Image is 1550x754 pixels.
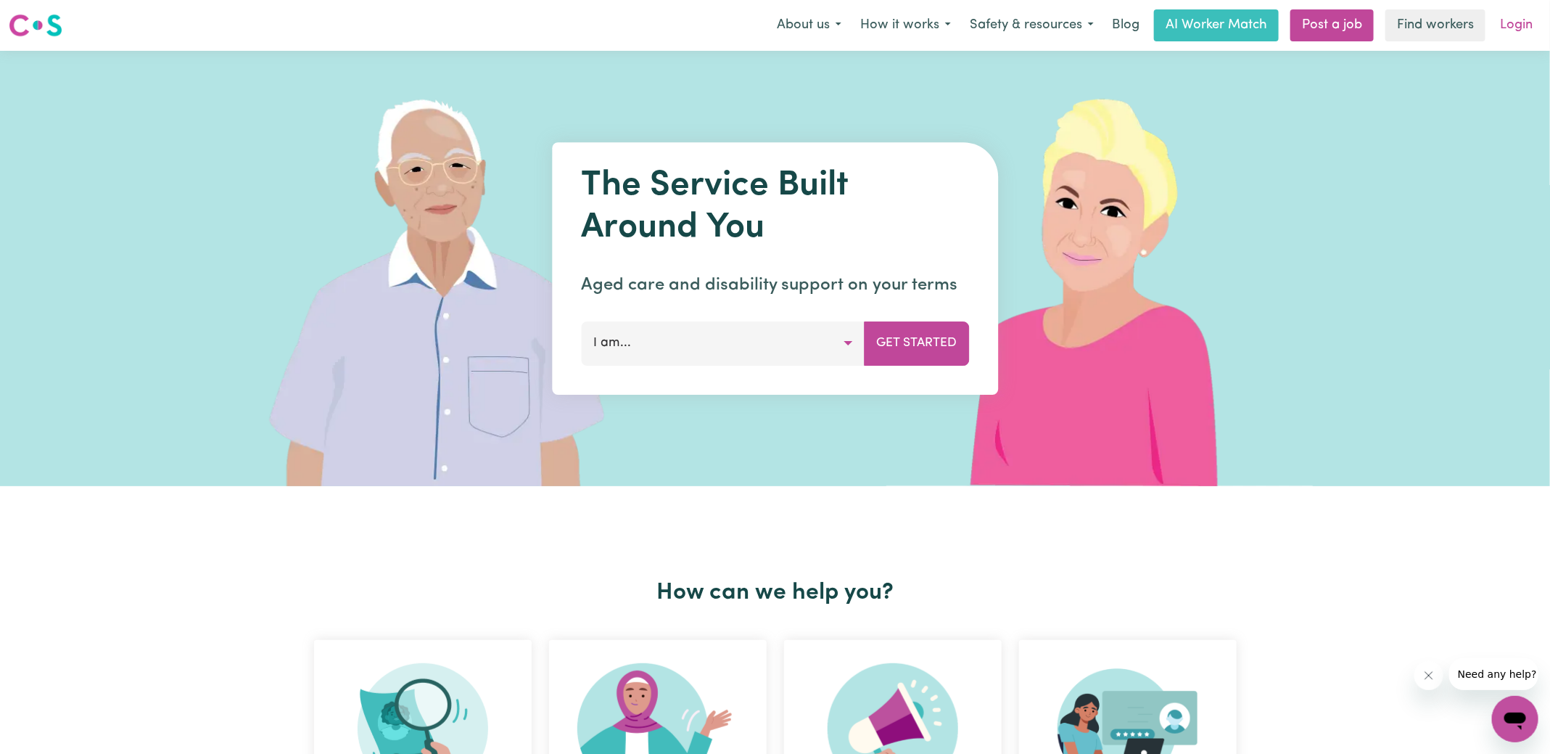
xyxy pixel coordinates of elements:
button: I am... [581,321,865,365]
iframe: Close message [1414,661,1443,690]
h1: The Service Built Around You [581,165,969,249]
button: How it works [851,10,960,41]
a: Post a job [1290,9,1374,41]
iframe: Message from company [1449,658,1538,690]
img: Careseekers logo [9,12,62,38]
p: Aged care and disability support on your terms [581,272,969,298]
button: Safety & resources [960,10,1103,41]
h2: How can we help you? [305,579,1245,607]
a: Careseekers logo [9,9,62,42]
button: About us [767,10,851,41]
a: Find workers [1385,9,1485,41]
a: Blog [1103,9,1148,41]
a: AI Worker Match [1154,9,1279,41]
button: Get Started [864,321,969,365]
a: Login [1491,9,1541,41]
iframe: Button to launch messaging window [1492,696,1538,742]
